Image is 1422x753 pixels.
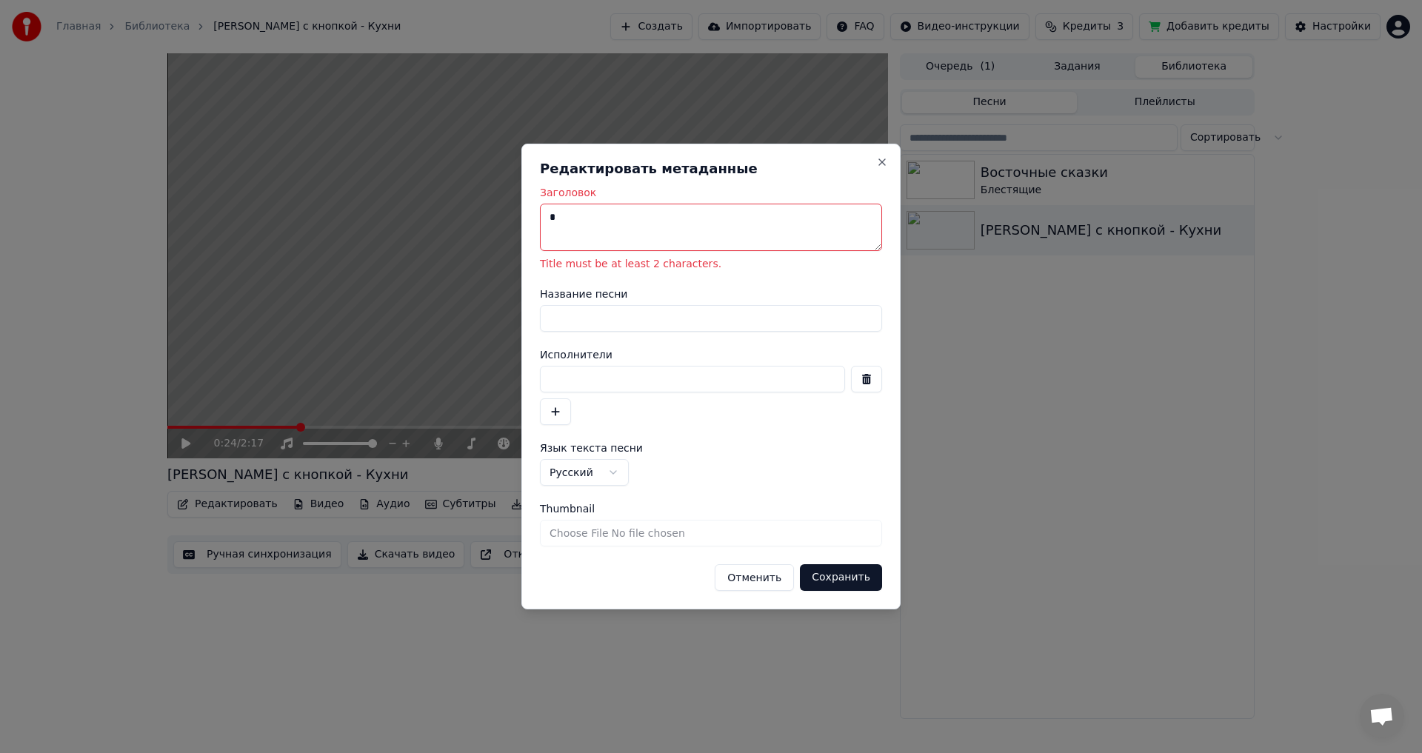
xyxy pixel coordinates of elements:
[540,257,882,272] p: Title must be at least 2 characters.
[715,564,794,591] button: Отменить
[540,187,882,198] label: Заголовок
[540,443,643,453] span: Язык текста песни
[540,289,882,299] label: Название песни
[540,162,882,175] h2: Редактировать метаданные
[800,564,882,591] button: Сохранить
[540,503,595,514] span: Thumbnail
[540,349,882,360] label: Исполнители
